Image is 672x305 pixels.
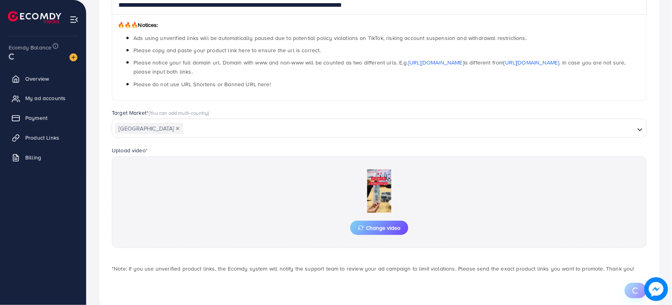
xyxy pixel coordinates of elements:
a: Billing [6,150,80,165]
a: [URL][DOMAIN_NAME] [408,59,464,66]
p: *Note: If you use unverified product links, the Ecomdy system will notify the support team to rev... [112,264,647,273]
span: Overview [25,75,49,83]
span: Please do not use URL Shortens or Banned URL here! [133,80,271,88]
span: My ad accounts [25,94,66,102]
span: Ecomdy Balance [9,44,51,51]
span: Please copy and paste your product link here to ensure the url is correct. [133,46,321,54]
a: [URL][DOMAIN_NAME] [504,59,559,66]
span: Payment [25,114,47,122]
label: Target Market [112,109,209,117]
input: Search for option [184,123,634,135]
a: Overview [6,71,80,87]
a: Payment [6,110,80,126]
span: (You can add multi-country) [148,109,209,116]
a: My ad accounts [6,90,80,106]
span: Ads using unverified links will be automatically paused due to potential policy violations on Tik... [133,34,527,42]
span: Billing [25,153,41,161]
div: Search for option [112,119,647,138]
img: Preview Image [340,169,419,213]
button: Deselect Pakistan [176,127,180,131]
img: image [644,277,668,301]
img: image [69,53,77,61]
span: Notices: [118,21,158,29]
span: Product Links [25,134,59,142]
span: Please notice your full domain url. Domain with www and non-www will be counted as two different ... [133,59,626,76]
label: Upload video [112,146,148,154]
span: [GEOGRAPHIC_DATA] [115,123,183,134]
img: menu [69,15,79,24]
button: Change video [350,221,408,235]
span: Change video [358,225,400,231]
img: logo [8,11,61,23]
a: Product Links [6,130,80,146]
span: 🔥🔥🔥 [118,21,138,29]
